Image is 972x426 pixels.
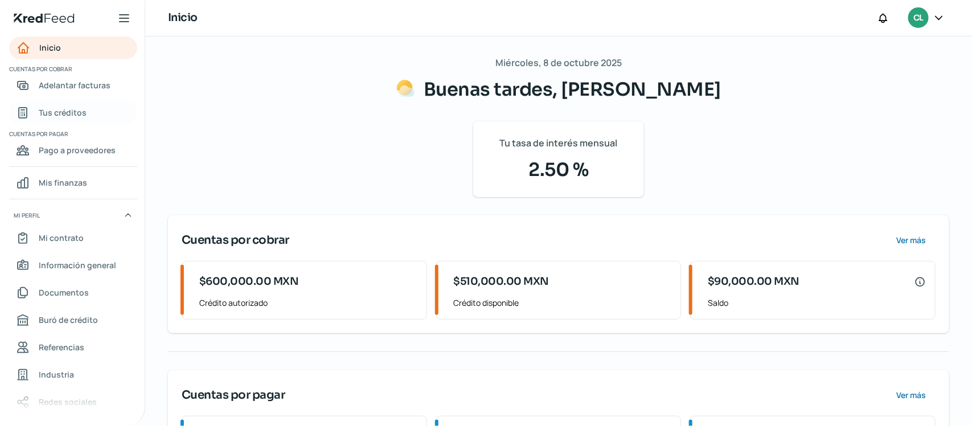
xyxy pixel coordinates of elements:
span: Pago a proveedores [39,143,116,157]
span: Cuentas por cobrar [9,64,136,74]
span: Cuentas por pagar [9,129,136,139]
span: Buenas tardes, [PERSON_NAME] [424,78,721,101]
span: Miércoles, 8 de octubre 2025 [495,55,622,71]
a: Mi contrato [9,227,137,249]
span: Redes sociales [39,395,97,409]
span: CL [913,11,923,25]
span: Información general [39,258,116,272]
img: Saludos [396,79,415,97]
button: Ver más [887,229,936,252]
a: Redes sociales [9,391,137,413]
a: Mis finanzas [9,171,137,194]
span: Mi contrato [39,231,84,245]
span: Mis finanzas [39,175,87,190]
a: Tus créditos [9,101,137,124]
a: Adelantar facturas [9,74,137,97]
a: Pago a proveedores [9,139,137,162]
span: 2.50 % [487,156,630,183]
a: Referencias [9,336,137,359]
span: Tus créditos [39,105,87,120]
span: Documentos [39,285,89,300]
button: Ver más [887,384,936,407]
span: $510,000.00 MXN [454,274,549,289]
span: Saldo [708,296,926,310]
span: Ver más [897,391,926,399]
span: Adelantar facturas [39,78,110,92]
span: Tu tasa de interés mensual [500,135,618,151]
a: Buró de crédito [9,309,137,331]
span: Inicio [39,40,61,55]
span: Crédito autorizado [199,296,417,310]
span: Mi perfil [14,210,40,220]
h1: Inicio [168,10,198,26]
span: Buró de crédito [39,313,98,327]
span: Ver más [897,236,926,244]
span: Industria [39,367,74,382]
a: Documentos [9,281,137,304]
a: Industria [9,363,137,386]
span: $600,000.00 MXN [199,274,299,289]
span: Cuentas por cobrar [182,232,289,249]
a: Inicio [9,36,137,59]
a: Información general [9,254,137,277]
span: $90,000.00 MXN [708,274,799,289]
span: Crédito disponible [454,296,672,310]
span: Referencias [39,340,84,354]
span: Cuentas por pagar [182,387,285,404]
